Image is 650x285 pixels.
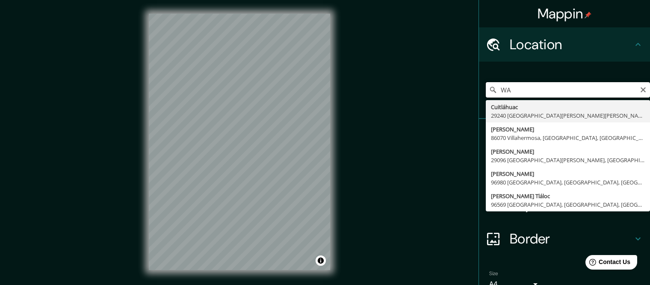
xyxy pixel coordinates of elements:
[479,222,650,256] div: Border
[149,14,330,270] canvas: Map
[574,252,641,276] iframe: Help widget launcher
[491,178,645,187] div: 96980 [GEOGRAPHIC_DATA], [GEOGRAPHIC_DATA], [GEOGRAPHIC_DATA]
[479,153,650,187] div: Style
[640,85,647,93] button: Clear
[491,147,645,156] div: [PERSON_NAME]
[491,125,645,134] div: [PERSON_NAME]
[491,103,645,111] div: Cuitláhuac
[479,119,650,153] div: Pins
[510,230,633,247] h4: Border
[491,200,645,209] div: 96569 [GEOGRAPHIC_DATA], [GEOGRAPHIC_DATA], [GEOGRAPHIC_DATA]
[486,82,650,98] input: Pick your city or area
[316,255,326,266] button: Toggle attribution
[585,12,591,18] img: pin-icon.png
[491,134,645,142] div: 86070 Villahermosa, [GEOGRAPHIC_DATA], [GEOGRAPHIC_DATA]
[489,270,498,277] label: Size
[510,36,633,53] h4: Location
[479,187,650,222] div: Layout
[491,169,645,178] div: [PERSON_NAME]
[538,5,592,22] h4: Mappin
[510,196,633,213] h4: Layout
[479,27,650,62] div: Location
[491,156,645,164] div: 29096 [GEOGRAPHIC_DATA][PERSON_NAME], [GEOGRAPHIC_DATA], [GEOGRAPHIC_DATA]
[491,192,645,200] div: [PERSON_NAME] Tláloc
[491,111,645,120] div: 29240 [GEOGRAPHIC_DATA][PERSON_NAME][PERSON_NAME], [GEOGRAPHIC_DATA], [GEOGRAPHIC_DATA]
